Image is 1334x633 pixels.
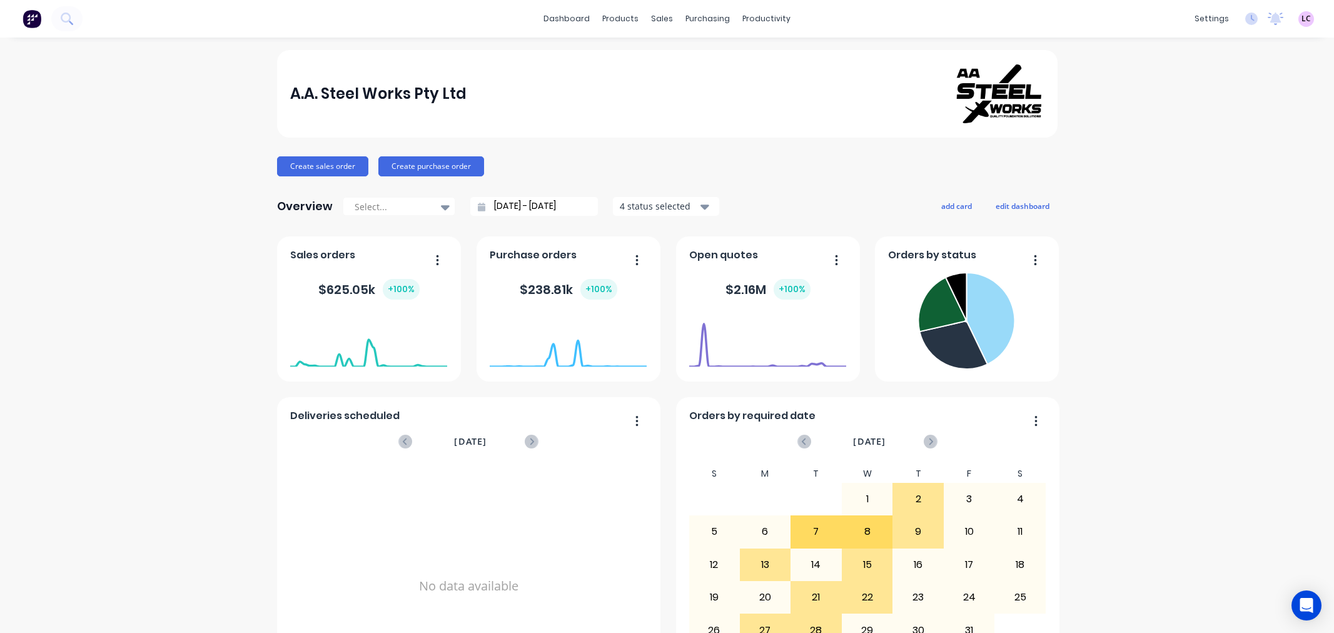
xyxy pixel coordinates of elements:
[613,197,719,216] button: 4 status selected
[995,516,1045,547] div: 11
[893,516,943,547] div: 9
[620,200,699,213] div: 4 status selected
[933,198,980,214] button: add card
[689,549,739,580] div: 12
[995,549,1045,580] div: 18
[689,582,739,613] div: 19
[277,156,368,176] button: Create sales order
[689,408,816,423] span: Orders by required date
[740,549,791,580] div: 13
[736,9,797,28] div: productivity
[944,549,994,580] div: 17
[791,549,841,580] div: 14
[290,248,355,263] span: Sales orders
[791,516,841,547] div: 7
[689,465,740,483] div: S
[520,279,617,300] div: $ 238.81k
[842,516,892,547] div: 8
[490,248,577,263] span: Purchase orders
[645,9,679,28] div: sales
[23,9,41,28] img: Factory
[537,9,596,28] a: dashboard
[596,9,645,28] div: products
[842,484,892,515] div: 1
[689,248,758,263] span: Open quotes
[893,484,943,515] div: 2
[956,64,1044,124] img: A.A. Steel Works Pty Ltd
[893,549,943,580] div: 16
[1188,9,1235,28] div: settings
[740,465,791,483] div: M
[842,582,892,613] div: 22
[944,582,994,613] div: 24
[888,248,976,263] span: Orders by status
[995,582,1045,613] div: 25
[944,516,994,547] div: 10
[740,582,791,613] div: 20
[277,194,333,219] div: Overview
[1291,590,1321,620] div: Open Intercom Messenger
[378,156,484,176] button: Create purchase order
[892,465,944,483] div: T
[791,582,841,613] div: 21
[580,279,617,300] div: + 100 %
[893,582,943,613] div: 23
[791,465,842,483] div: T
[774,279,811,300] div: + 100 %
[994,465,1046,483] div: S
[679,9,736,28] div: purchasing
[1301,13,1311,24] span: LC
[290,81,467,106] div: A.A. Steel Works Pty Ltd
[318,279,420,300] div: $ 625.05k
[383,279,420,300] div: + 100 %
[454,435,487,448] span: [DATE]
[988,198,1058,214] button: edit dashboard
[740,516,791,547] div: 6
[995,484,1045,515] div: 4
[944,465,995,483] div: F
[853,435,886,448] span: [DATE]
[842,549,892,580] div: 15
[689,516,739,547] div: 5
[944,484,994,515] div: 3
[842,465,893,483] div: W
[725,279,811,300] div: $ 2.16M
